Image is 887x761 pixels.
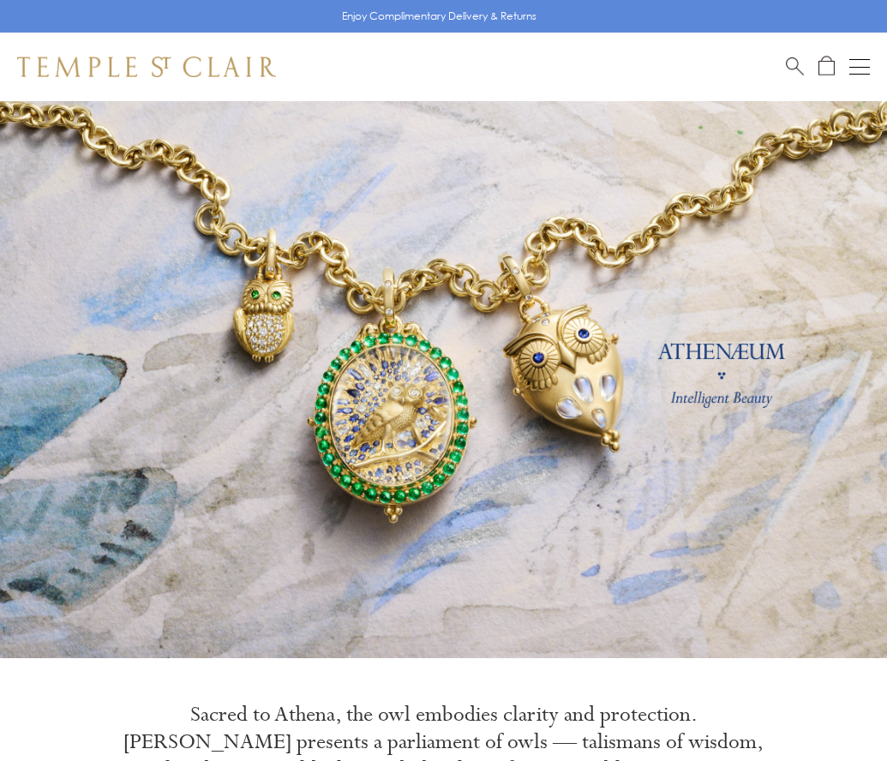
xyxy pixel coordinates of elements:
img: Temple St. Clair [17,57,276,77]
a: Open Shopping Bag [818,56,835,77]
a: Search [786,56,804,77]
button: Open navigation [849,57,870,77]
p: Enjoy Complimentary Delivery & Returns [342,8,536,25]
